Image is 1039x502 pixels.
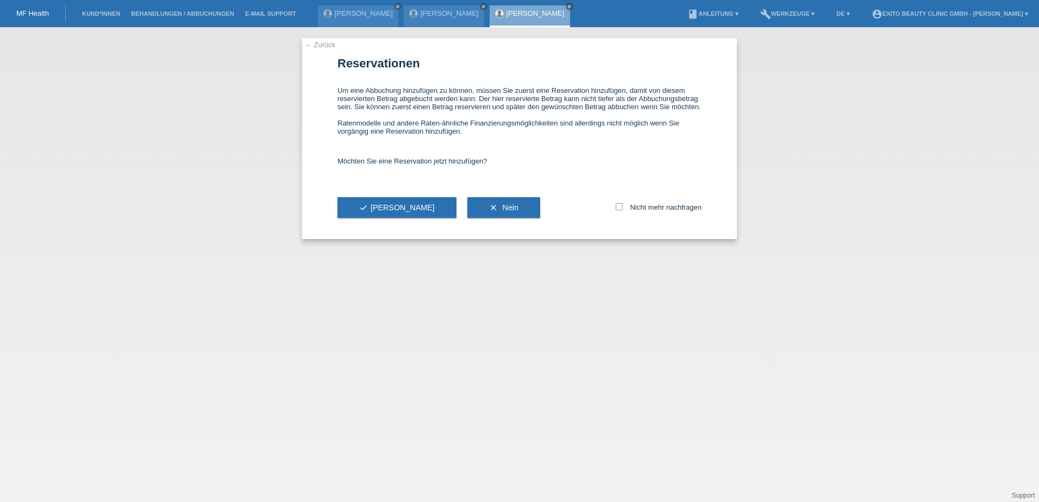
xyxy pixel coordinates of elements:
[616,203,702,211] label: Nicht mehr nachfragen
[480,3,487,10] a: close
[866,10,1034,17] a: account_circleExito Beauty Clinic GmbH - [PERSON_NAME] ▾
[481,4,486,9] i: close
[16,9,49,17] a: MF Health
[305,41,335,49] a: ← Zurück
[687,9,698,20] i: book
[872,9,882,20] i: account_circle
[567,4,572,9] i: close
[755,10,821,17] a: buildWerkzeuge ▾
[1012,492,1035,499] a: Support
[77,10,126,17] a: Kund*innen
[566,3,573,10] a: close
[359,203,368,212] i: check
[240,10,302,17] a: E-Mail Support
[335,9,393,17] a: [PERSON_NAME]
[359,203,435,212] span: [PERSON_NAME]
[395,4,400,9] i: close
[506,9,565,17] a: [PERSON_NAME]
[337,76,702,146] div: Um eine Abbuchung hinzufügen zu können, müssen Sie zuerst eine Reservation hinzufügen, damit von ...
[831,10,855,17] a: DE ▾
[337,146,702,176] div: Möchten Sie eine Reservation jetzt hinzufügen?
[421,9,479,17] a: [PERSON_NAME]
[467,197,540,218] button: clear Nein
[503,203,518,212] span: Nein
[126,10,240,17] a: Behandlungen / Abbuchungen
[394,3,402,10] a: close
[489,203,498,212] i: clear
[682,10,743,17] a: bookAnleitung ▾
[760,9,771,20] i: build
[337,197,456,218] button: check[PERSON_NAME]
[337,57,702,70] h1: Reservationen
